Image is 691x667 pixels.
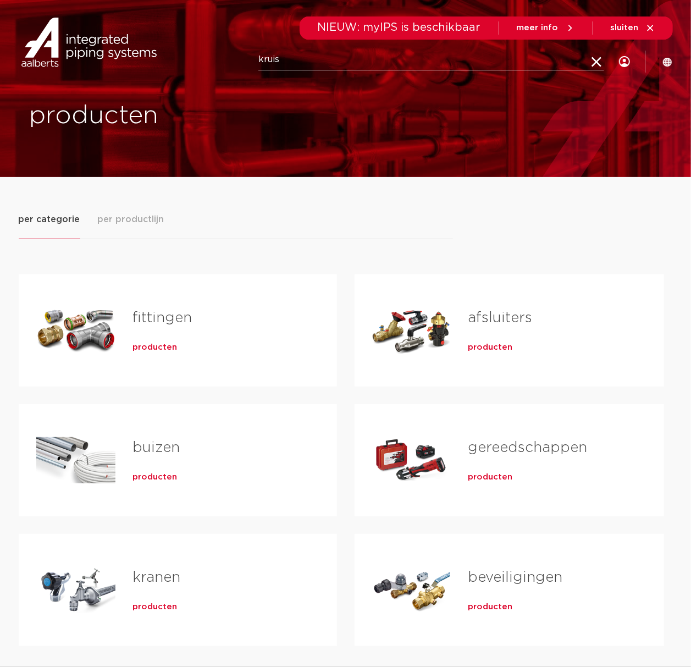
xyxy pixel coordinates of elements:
a: producten [468,342,512,353]
span: meer info [517,24,559,32]
a: producten [133,602,178,613]
a: gereedschappen [468,440,587,455]
span: sluiten [611,24,639,32]
a: meer info [517,23,575,33]
span: per categorie [19,213,80,226]
a: producten [468,602,512,613]
a: producten [133,342,178,353]
span: per productlijn [98,213,164,226]
a: buizen [133,440,180,455]
a: beveiligingen [468,570,562,585]
span: NIEUW: myIPS is beschikbaar [318,22,481,33]
a: fittingen [133,311,192,325]
div: Tabs. Open items met enter of spatie, sluit af met escape en navigeer met de pijltoetsen. [19,212,673,664]
a: afsluiters [468,311,532,325]
a: producten [468,472,512,483]
a: kranen [133,570,181,585]
a: sluiten [611,23,655,33]
h1: producten [30,98,340,134]
a: producten [133,472,178,483]
input: zoeken... [258,49,604,71]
